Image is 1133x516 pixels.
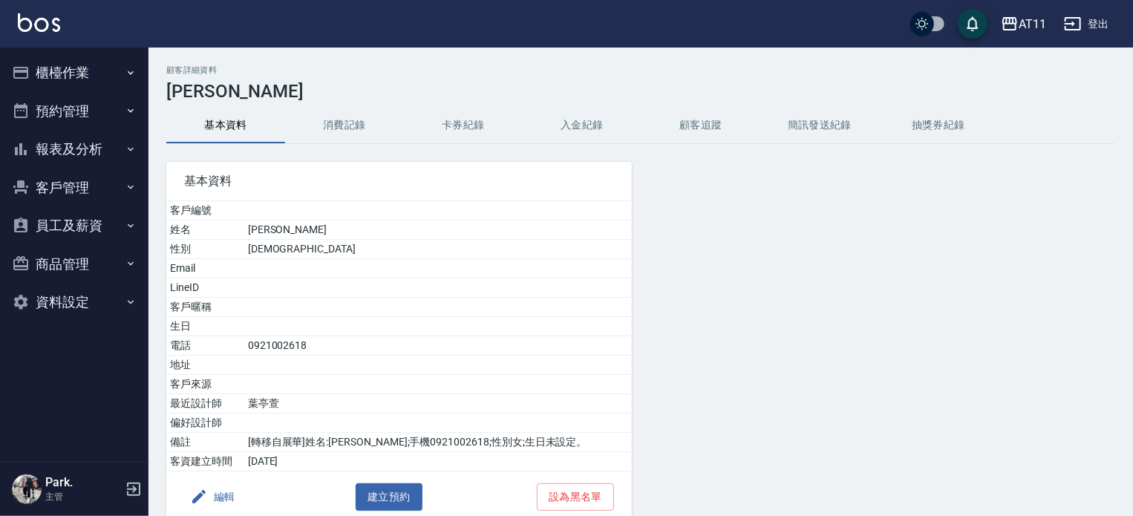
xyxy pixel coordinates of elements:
button: 報表及分析 [6,130,143,169]
button: 入金紀錄 [523,108,641,143]
td: 客資建立時間 [166,452,244,471]
td: 性別 [166,240,244,259]
span: 基本資料 [184,174,614,189]
p: 主管 [45,490,121,503]
td: [轉移自展華]姓名:[PERSON_NAME];手機0921002618;性別女;生日未設定。 [244,433,632,452]
button: 櫃檯作業 [6,53,143,92]
td: 備註 [166,433,244,452]
button: 簡訊發送紀錄 [760,108,879,143]
button: 建立預約 [356,483,422,511]
h3: [PERSON_NAME] [166,81,1115,102]
button: 登出 [1058,10,1115,38]
td: Email [166,259,244,278]
td: [PERSON_NAME] [244,221,632,240]
button: 基本資料 [166,108,285,143]
td: [DEMOGRAPHIC_DATA] [244,240,632,259]
td: LineID [166,278,244,298]
button: 客戶管理 [6,169,143,207]
button: 卡券紀錄 [404,108,523,143]
td: 電話 [166,336,244,356]
img: Logo [18,13,60,32]
button: AT11 [995,9,1052,39]
td: 葉亭萱 [244,394,632,414]
td: 客戶來源 [166,375,244,394]
button: 設為黑名單 [537,483,614,511]
td: 0921002618 [244,336,632,356]
td: 客戶暱稱 [166,298,244,317]
td: 姓名 [166,221,244,240]
button: 編輯 [184,483,241,511]
td: 最近設計師 [166,394,244,414]
td: [DATE] [244,452,632,471]
td: 生日 [166,317,244,336]
button: save [958,9,987,39]
button: 商品管理 [6,245,143,284]
td: 地址 [166,356,244,375]
button: 資料設定 [6,283,143,321]
button: 預約管理 [6,92,143,131]
button: 員工及薪資 [6,206,143,245]
img: Person [12,474,42,504]
td: 客戶編號 [166,201,244,221]
h5: Park. [45,475,121,490]
button: 抽獎券紀錄 [879,108,998,143]
button: 顧客追蹤 [641,108,760,143]
div: AT11 [1019,15,1046,33]
h2: 顧客詳細資料 [166,65,1115,75]
td: 偏好設計師 [166,414,244,433]
button: 消費記錄 [285,108,404,143]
